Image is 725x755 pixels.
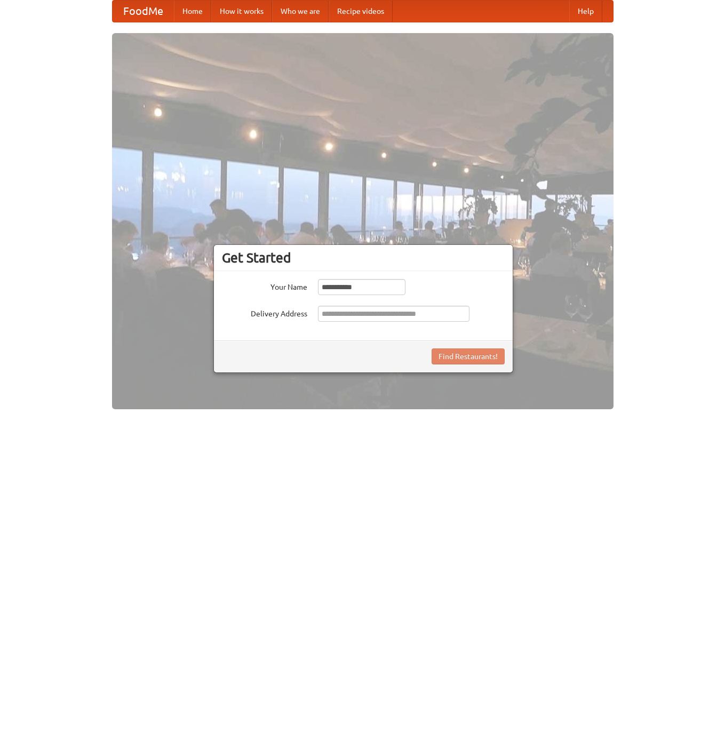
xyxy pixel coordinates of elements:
[329,1,393,22] a: Recipe videos
[272,1,329,22] a: Who we are
[211,1,272,22] a: How it works
[222,306,307,319] label: Delivery Address
[113,1,174,22] a: FoodMe
[222,279,307,292] label: Your Name
[222,250,505,266] h3: Get Started
[432,348,505,364] button: Find Restaurants!
[174,1,211,22] a: Home
[569,1,602,22] a: Help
